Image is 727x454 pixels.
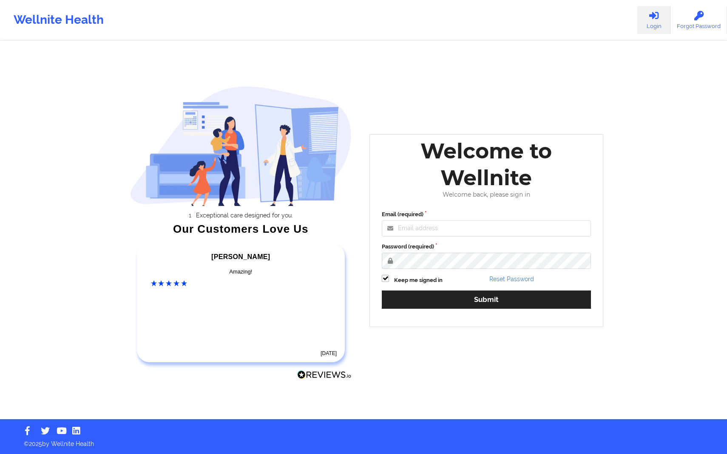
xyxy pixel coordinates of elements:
div: Amazing! [151,268,331,276]
time: [DATE] [321,350,337,356]
label: Email (required) [382,210,591,219]
button: Submit [382,290,591,309]
input: Email address [382,220,591,237]
a: Reset Password [489,276,534,282]
a: Forgot Password [670,6,727,34]
label: Password (required) [382,243,591,251]
li: Exceptional care designed for you. [137,212,352,219]
label: Keep me signed in [394,276,443,285]
img: Reviews.io Logo [297,370,352,379]
img: wellnite-auth-hero_200.c722682e.png [130,86,352,206]
div: Welcome to Wellnite [376,138,597,191]
span: [PERSON_NAME] [211,253,270,260]
a: Login [637,6,670,34]
div: Welcome back, please sign in [376,191,597,198]
p: © 2025 by Wellnite Health [18,434,709,448]
a: Reviews.io Logo [297,370,352,381]
div: Our Customers Love Us [130,225,352,233]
